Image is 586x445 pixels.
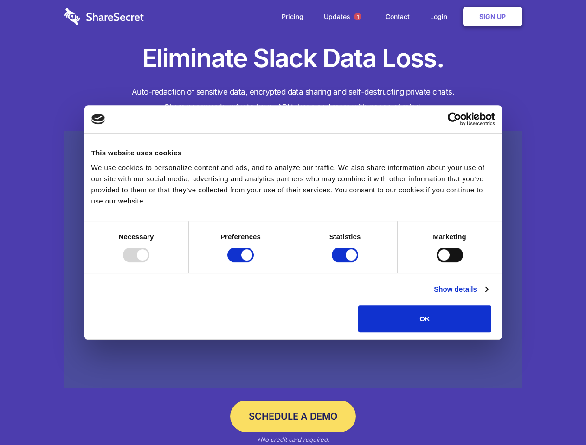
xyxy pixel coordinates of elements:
a: Pricing [272,2,313,31]
strong: Statistics [329,233,361,241]
span: 1 [354,13,361,20]
div: We use cookies to personalize content and ads, and to analyze our traffic. We also share informat... [91,162,495,207]
button: OK [358,305,491,332]
a: Schedule a Demo [230,400,356,432]
a: Sign Up [463,7,522,26]
a: Wistia video thumbnail [64,131,522,388]
div: This website uses cookies [91,147,495,159]
img: logo-wordmark-white-trans-d4663122ce5f474addd5e946df7df03e33cb6a1c49d2221995e7729f52c070b2.svg [64,8,144,25]
h4: Auto-redaction of sensitive data, encrypted data sharing and self-destructing private chats. Shar... [64,84,522,115]
a: Show details [434,284,488,295]
a: Contact [376,2,419,31]
a: Usercentrics Cookiebot - opens in a new window [414,112,495,126]
em: *No credit card required. [257,436,329,443]
strong: Necessary [119,233,154,241]
strong: Marketing [433,233,466,241]
a: Login [421,2,461,31]
h1: Eliminate Slack Data Loss. [64,42,522,75]
strong: Preferences [220,233,261,241]
img: logo [91,114,105,124]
